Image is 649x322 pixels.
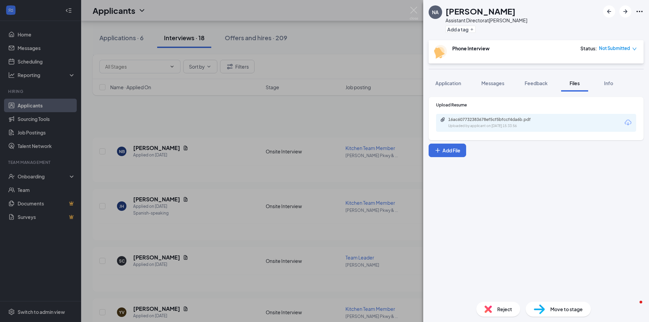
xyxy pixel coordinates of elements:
[448,117,543,122] div: 16ac607732383678ef5cf5bfccf4da6b.pdf
[470,27,474,31] svg: Plus
[497,305,512,313] span: Reject
[446,26,476,33] button: PlusAdd a tag
[446,17,527,24] div: Assistant Director at [PERSON_NAME]
[429,144,466,157] button: Add FilePlus
[580,45,597,52] div: Status :
[603,5,615,18] button: ArrowLeftNew
[570,80,580,86] span: Files
[619,5,631,18] button: ArrowRight
[635,7,644,16] svg: Ellipses
[605,7,613,16] svg: ArrowLeftNew
[436,102,636,108] div: Upload Resume
[446,5,515,17] h1: [PERSON_NAME]
[525,80,548,86] span: Feedback
[626,299,642,315] iframe: Intercom live chat
[434,147,441,154] svg: Plus
[435,80,461,86] span: Application
[621,7,629,16] svg: ArrowRight
[440,117,446,122] svg: Paperclip
[432,9,439,16] div: NA
[624,119,632,127] svg: Download
[440,117,550,129] a: Paperclip16ac607732383678ef5cf5bfccf4da6b.pdfUploaded by applicant on [DATE] 15:33:56
[550,305,583,313] span: Move to stage
[599,45,630,52] span: Not Submitted
[632,47,637,51] span: down
[448,123,550,129] div: Uploaded by applicant on [DATE] 15:33:56
[452,45,489,51] b: Phone Interview
[481,80,504,86] span: Messages
[604,80,613,86] span: Info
